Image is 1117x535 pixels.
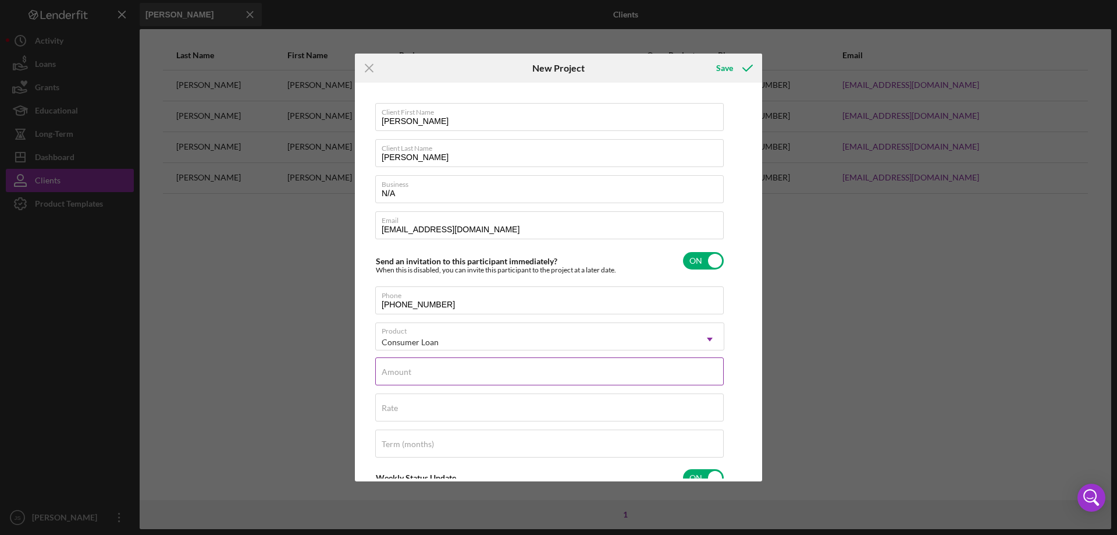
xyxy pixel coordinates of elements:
[382,140,724,153] label: Client Last Name
[382,403,398,413] label: Rate
[532,63,585,73] h6: New Project
[382,367,411,377] label: Amount
[382,176,724,189] label: Business
[382,104,724,116] label: Client First Name
[382,287,724,300] label: Phone
[382,440,434,449] label: Term (months)
[376,473,456,483] label: Weekly Status Update
[382,212,724,225] label: Email
[1077,484,1105,512] div: Open Intercom Messenger
[716,56,733,80] div: Save
[376,266,616,274] div: When this is disabled, you can invite this participant to the project at a later date.
[705,56,762,80] button: Save
[376,256,557,266] label: Send an invitation to this participant immediately?
[382,338,439,347] div: Consumer Loan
